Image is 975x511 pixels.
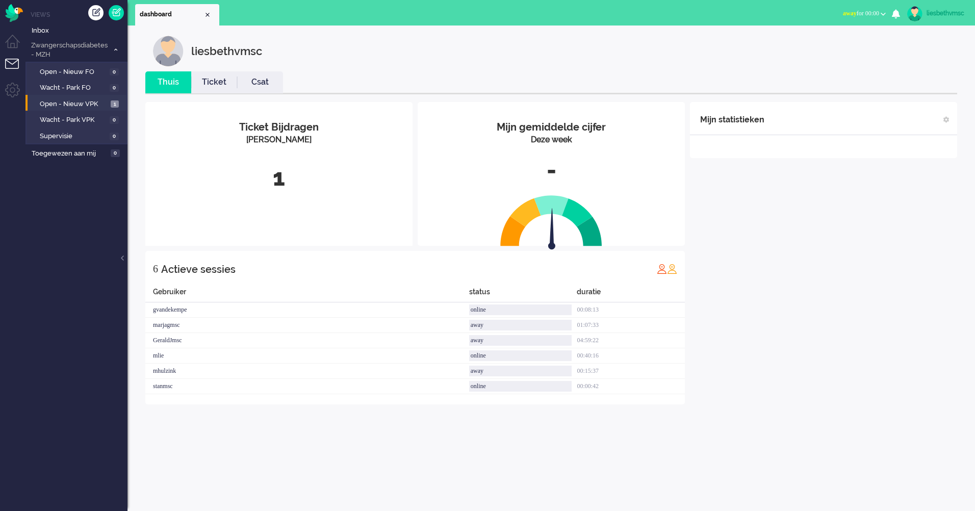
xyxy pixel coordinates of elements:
li: Csat [237,71,283,93]
div: online [469,350,572,361]
span: Supervisie [40,132,107,141]
img: profile_orange.svg [667,264,677,274]
span: 1 [111,100,119,108]
div: Creëer ticket [88,5,104,20]
img: avatar [907,6,922,21]
a: Toegewezen aan mij 0 [30,147,127,159]
img: arrow.svg [530,208,574,252]
a: Thuis [145,76,191,88]
span: Zwangerschapsdiabetes - MZH [30,41,109,60]
img: profile_red.svg [657,264,667,274]
div: stanmsc [145,379,469,394]
img: semi_circle.svg [500,195,602,246]
li: Dashboard [135,4,219,25]
div: 01:07:33 [577,318,685,333]
span: Toegewezen aan mij [32,149,108,159]
li: Tickets menu [5,59,28,82]
a: Supervisie 0 [30,130,126,141]
li: awayfor 00:00 [837,3,892,25]
div: Close tab [203,11,212,19]
div: GeraldJmsc [145,333,469,348]
li: Dashboard menu [5,35,28,58]
span: 0 [110,116,119,124]
span: away [843,10,857,17]
a: Omnidesk [5,7,23,14]
div: Actieve sessies [161,259,236,279]
li: Thuis [145,71,191,93]
div: - [425,154,677,187]
span: 0 [111,149,120,157]
div: liesbethvmsc [927,8,965,18]
span: dashboard [140,10,203,19]
div: away [469,366,572,376]
div: Gebruiker [145,287,469,302]
img: customer.svg [153,36,184,66]
a: Inbox [30,24,127,36]
div: Deze week [425,134,677,146]
span: 0 [110,68,119,76]
div: Mijn statistieken [700,110,764,130]
div: 00:08:13 [577,302,685,318]
span: 0 [110,133,119,140]
span: for 00:00 [843,10,879,17]
li: Ticket [191,71,237,93]
img: flow_omnibird.svg [5,4,23,22]
div: Mijn gemiddelde cijfer [425,120,677,135]
div: mhulzink [145,364,469,379]
a: Quick Ticket [109,5,124,20]
span: 0 [110,84,119,92]
div: online [469,381,572,392]
div: gvandekempe [145,302,469,318]
div: Ticket Bijdragen [153,120,405,135]
div: 04:59:22 [577,333,685,348]
div: 00:00:42 [577,379,685,394]
a: Wacht - Park VPK 0 [30,114,126,125]
div: liesbethvmsc [191,36,262,66]
div: 00:40:16 [577,348,685,364]
span: Wacht - Park FO [40,83,107,93]
span: Open - Nieuw FO [40,67,107,77]
div: [PERSON_NAME] [153,134,405,146]
li: Views [31,10,127,19]
li: Admin menu [5,83,28,106]
a: liesbethvmsc [905,6,965,21]
div: status [469,287,577,302]
button: awayfor 00:00 [837,6,892,21]
a: Open - Nieuw VPK 1 [30,98,126,109]
div: duratie [577,287,685,302]
a: Csat [237,76,283,88]
div: marjagmsc [145,318,469,333]
a: Open - Nieuw FO 0 [30,66,126,77]
div: online [469,304,572,315]
div: 00:15:37 [577,364,685,379]
a: Wacht - Park FO 0 [30,82,126,93]
div: away [469,335,572,346]
a: Ticket [191,76,237,88]
span: Inbox [32,26,127,36]
div: mlie [145,348,469,364]
div: 6 [153,259,158,279]
div: away [469,320,572,330]
span: Wacht - Park VPK [40,115,107,125]
div: 1 [153,161,405,195]
span: Open - Nieuw VPK [40,99,108,109]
